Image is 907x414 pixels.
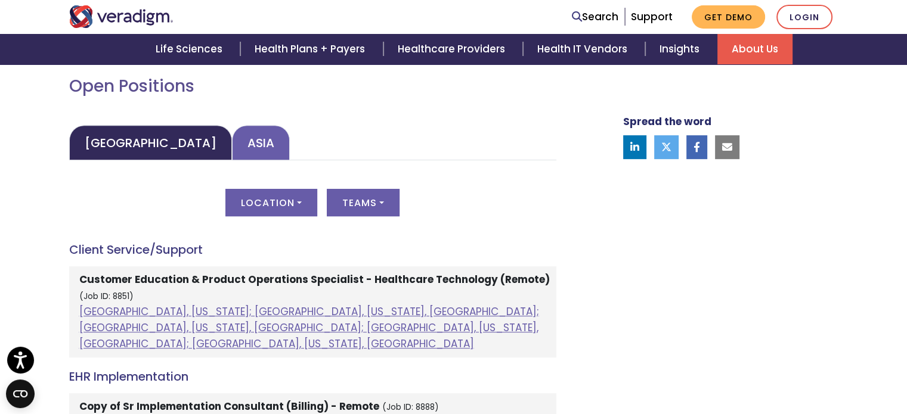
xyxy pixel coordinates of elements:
[240,34,383,64] a: Health Plans + Payers
[645,34,717,64] a: Insights
[69,242,556,257] h4: Client Service/Support
[69,76,556,97] h2: Open Positions
[79,304,539,351] a: [GEOGRAPHIC_DATA], [US_STATE]; [GEOGRAPHIC_DATA], [US_STATE], [GEOGRAPHIC_DATA]; [GEOGRAPHIC_DATA...
[141,34,240,64] a: Life Sciences
[69,5,174,28] img: Veradigm logo
[717,34,793,64] a: About Us
[523,34,645,64] a: Health IT Vendors
[6,379,35,408] button: Open CMP widget
[69,125,232,160] a: [GEOGRAPHIC_DATA]
[327,189,400,216] button: Teams
[232,125,290,160] a: Asia
[631,10,673,24] a: Support
[225,189,317,216] button: Location
[79,272,550,287] strong: Customer Education & Product Operations Specialist - Healthcare Technology (Remote)
[69,369,556,384] h4: EHR Implementation
[79,399,379,413] strong: Copy of Sr Implementation Consultant (Billing) - Remote
[692,5,765,29] a: Get Demo
[776,5,832,29] a: Login
[79,291,134,302] small: (Job ID: 8851)
[382,401,439,413] small: (Job ID: 8888)
[572,9,618,25] a: Search
[383,34,523,64] a: Healthcare Providers
[623,114,711,129] strong: Spread the word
